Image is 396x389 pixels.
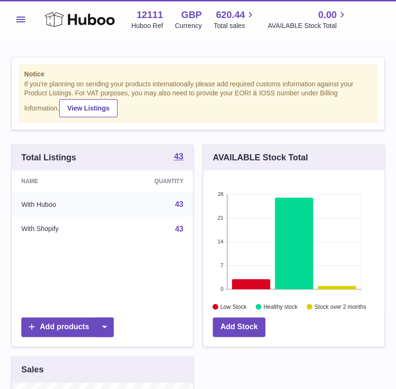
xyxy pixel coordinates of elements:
[21,152,76,163] h3: Total Listings
[220,286,223,292] text: 0
[216,9,245,21] span: 620.44
[109,170,193,192] th: Quantity
[217,215,223,221] text: 21
[220,262,223,268] text: 7
[213,317,265,337] a: Add Stock
[21,364,44,375] h3: Sales
[268,9,348,30] a: 0.00 AVAILABLE Stock Total
[24,70,372,79] strong: Notice
[263,304,298,310] text: Healthy stock
[217,239,223,244] text: 14
[213,152,308,163] h3: AVAILABLE Stock Total
[12,192,109,217] td: With Huboo
[175,225,183,233] a: 43
[318,9,336,21] span: 0.00
[217,191,223,197] text: 28
[181,9,201,21] strong: GBP
[174,152,183,163] a: 43
[268,21,348,30] span: AVAILABLE Stock Total
[131,21,163,30] div: Huboo Ref
[175,200,183,208] a: 43
[214,21,256,30] span: Total sales
[315,304,366,310] text: Stock over 2 months
[174,152,183,161] strong: 43
[214,9,256,30] a: 620.44 Total sales
[12,217,109,241] td: With Shopify
[175,21,202,30] div: Currency
[136,9,163,21] strong: 12111
[59,99,117,117] a: View Listings
[12,170,109,192] th: Name
[24,80,372,117] div: If you're planning on sending your products internationally please add required customs informati...
[21,317,114,337] a: Add products
[220,304,247,310] text: Low Stock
